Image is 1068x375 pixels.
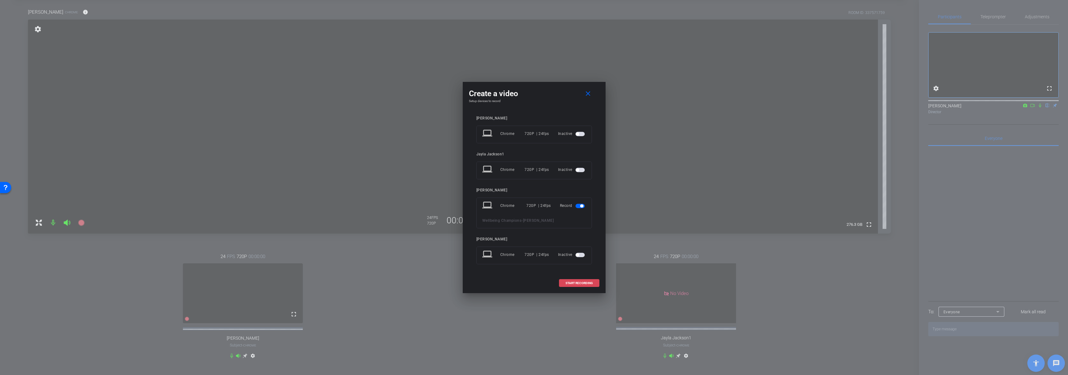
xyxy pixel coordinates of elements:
h4: Setup devices to record [469,99,599,103]
div: Record [560,200,586,211]
div: Chrome [500,164,525,175]
mat-icon: close [584,90,592,98]
span: START RECORDING [566,282,593,285]
div: [PERSON_NAME] [476,237,592,242]
div: 720P | 24fps [525,164,549,175]
div: 720P | 24fps [525,128,549,139]
mat-icon: laptop [482,249,493,260]
div: Jayla Jackson1 [476,152,592,157]
mat-icon: laptop [482,164,493,175]
div: 720P | 24fps [526,200,551,211]
span: - [521,218,523,223]
div: Inactive [558,164,586,175]
span: Wellbeing Champions [482,218,522,223]
div: Create a video [469,88,599,99]
span: [PERSON_NAME] [523,218,554,223]
button: START RECORDING [559,279,599,287]
div: Chrome [500,200,527,211]
mat-icon: laptop [482,200,493,211]
div: Chrome [500,249,525,260]
div: 720P | 24fps [525,249,549,260]
div: [PERSON_NAME] [476,188,592,193]
div: [PERSON_NAME] [476,116,592,121]
mat-icon: laptop [482,128,493,139]
div: Inactive [558,249,586,260]
div: Inactive [558,128,586,139]
div: Chrome [500,128,525,139]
